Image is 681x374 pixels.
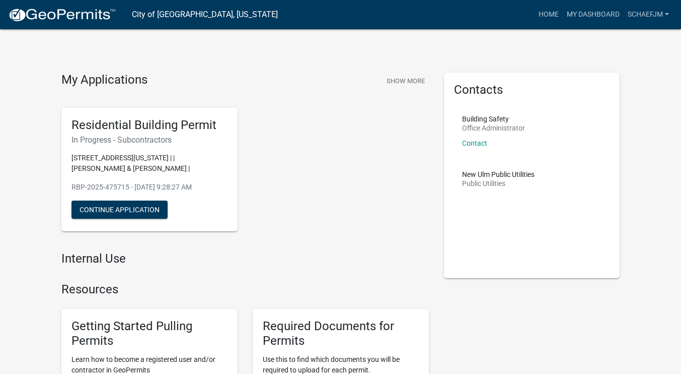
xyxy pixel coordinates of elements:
[71,153,228,174] p: [STREET_ADDRESS][US_STATE] | | [PERSON_NAME] & [PERSON_NAME] |
[563,5,624,24] a: My Dashboard
[462,180,535,187] p: Public Utilities
[624,5,673,24] a: schaefjm
[71,182,228,193] p: RBP-2025-475715 - [DATE] 9:28:27 AM
[71,319,228,348] h5: Getting Started Pulling Permits
[383,73,429,89] button: Show More
[263,319,419,348] h5: Required Documents for Permits
[535,5,563,24] a: Home
[71,118,228,133] h5: Residential Building Permit
[71,135,228,145] h6: In Progress - Subcontractors
[61,252,429,266] h4: Internal Use
[462,171,535,178] p: New Ulm Public Utilities
[462,115,525,122] p: Building Safety
[71,201,168,219] button: Continue Application
[454,83,610,97] h5: Contacts
[61,282,429,297] h4: Resources
[132,6,278,23] a: City of [GEOGRAPHIC_DATA], [US_STATE]
[462,139,487,147] a: Contact
[462,124,525,132] p: Office Administrator
[61,73,147,88] h4: My Applications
